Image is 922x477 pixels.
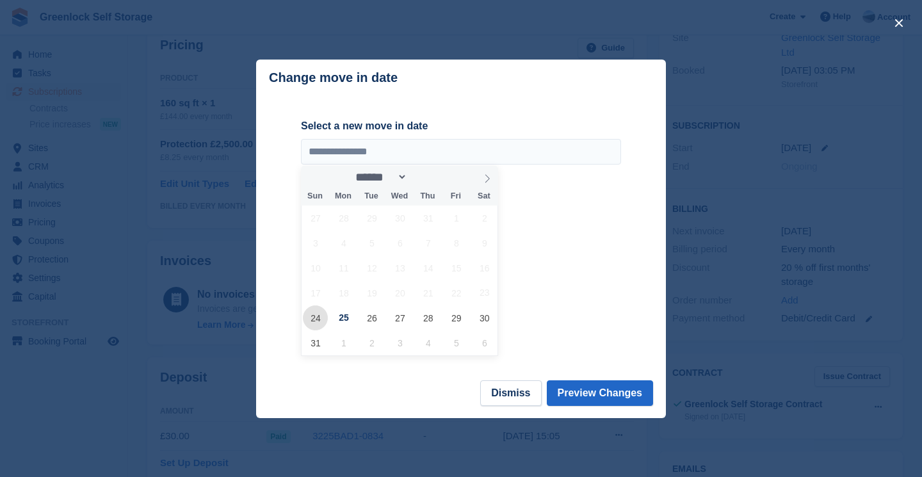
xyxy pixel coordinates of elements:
span: Sun [301,192,329,200]
span: Mon [329,192,357,200]
span: August 24, 2025 [303,305,328,330]
span: Thu [414,192,442,200]
input: Year [407,170,448,184]
span: September 4, 2025 [416,330,441,355]
span: August 28, 2025 [416,305,441,330]
span: July 30, 2025 [387,206,412,230]
button: Preview Changes [547,380,654,406]
span: August 9, 2025 [472,230,497,255]
span: September 6, 2025 [472,330,497,355]
button: Dismiss [480,380,541,406]
button: close [889,13,909,33]
span: August 10, 2025 [303,255,328,280]
span: August 13, 2025 [387,255,412,280]
span: August 27, 2025 [387,305,412,330]
span: August 29, 2025 [444,305,469,330]
p: Change move in date [269,70,398,85]
span: August 15, 2025 [444,255,469,280]
span: August 19, 2025 [359,280,384,305]
span: Fri [442,192,470,200]
span: August 22, 2025 [444,280,469,305]
span: August 16, 2025 [472,255,497,280]
span: August 14, 2025 [416,255,441,280]
span: July 27, 2025 [303,206,328,230]
span: August 23, 2025 [472,280,497,305]
span: September 3, 2025 [387,330,412,355]
span: August 5, 2025 [359,230,384,255]
span: Sat [470,192,498,200]
label: Select a new move in date [301,118,621,134]
span: August 31, 2025 [303,330,328,355]
span: August 3, 2025 [303,230,328,255]
span: August 25, 2025 [331,305,356,330]
span: Tue [357,192,385,200]
span: August 12, 2025 [359,255,384,280]
span: August 26, 2025 [359,305,384,330]
span: September 1, 2025 [331,330,356,355]
span: August 18, 2025 [331,280,356,305]
span: July 28, 2025 [331,206,356,230]
span: September 2, 2025 [359,330,384,355]
span: August 21, 2025 [416,280,441,305]
span: August 17, 2025 [303,280,328,305]
span: Wed [385,192,414,200]
span: August 11, 2025 [331,255,356,280]
span: September 5, 2025 [444,330,469,355]
span: August 1, 2025 [444,206,469,230]
span: August 7, 2025 [416,230,441,255]
span: August 6, 2025 [387,230,412,255]
select: Month [352,170,408,184]
span: August 8, 2025 [444,230,469,255]
span: July 29, 2025 [359,206,384,230]
span: August 2, 2025 [472,206,497,230]
span: August 4, 2025 [331,230,356,255]
span: July 31, 2025 [416,206,441,230]
span: August 20, 2025 [387,280,412,305]
span: August 30, 2025 [472,305,497,330]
